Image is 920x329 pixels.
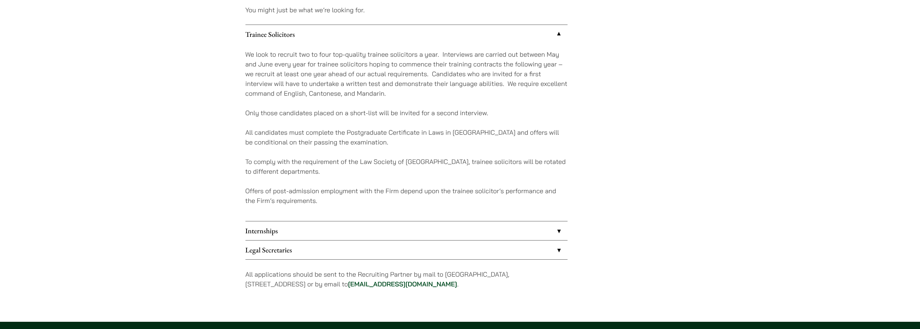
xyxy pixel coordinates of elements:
[348,280,457,288] a: [EMAIL_ADDRESS][DOMAIN_NAME]
[245,241,568,259] a: Legal Secretaries
[245,44,568,221] div: Trainee Solicitors
[245,157,568,176] p: To comply with the requirement of the Law Society of [GEOGRAPHIC_DATA], trainee solicitors will b...
[245,49,568,98] p: We look to recruit two to four top-quality trainee solicitors a year. Interviews are carried out ...
[245,269,568,289] p: All applications should be sent to the Recruiting Partner by mail to [GEOGRAPHIC_DATA], [STREET_A...
[245,127,568,147] p: All candidates must complete the Postgraduate Certificate in Laws in [GEOGRAPHIC_DATA] and offers...
[245,5,568,15] p: You might just be what we’re looking for.
[245,186,568,205] p: Offers of post-admission employment with the Firm depend upon the trainee solicitor’s performance...
[245,108,568,118] p: Only those candidates placed on a short-list will be invited for a second interview.
[245,25,568,44] a: Trainee Solicitors
[245,221,568,240] a: Internships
